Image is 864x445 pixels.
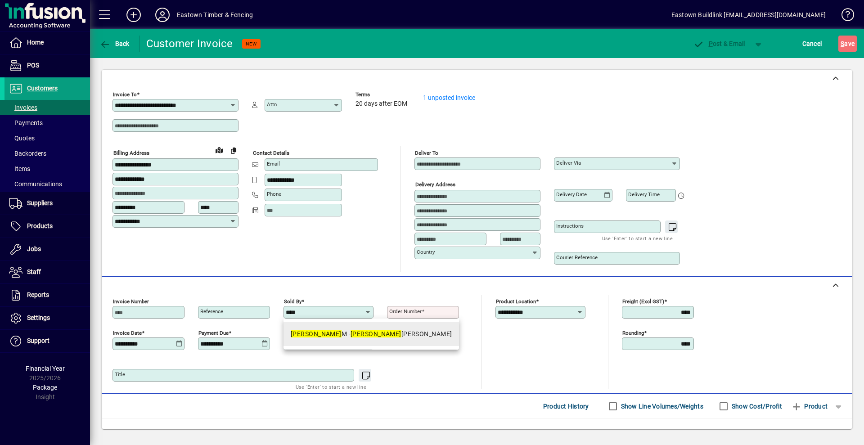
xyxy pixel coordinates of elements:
[838,36,857,52] button: Save
[619,402,703,411] label: Show Line Volumes/Weights
[671,8,826,22] div: Eastown Buildlink [EMAIL_ADDRESS][DOMAIN_NAME]
[26,365,65,372] span: Financial Year
[9,150,46,157] span: Backorders
[556,160,581,166] mat-label: Deliver via
[33,384,57,391] span: Package
[709,40,713,47] span: P
[791,399,828,414] span: Product
[730,402,782,411] label: Show Cost/Profit
[177,8,253,22] div: Eastown Timber & Fencing
[4,238,90,261] a: Jobs
[622,330,644,336] mat-label: Rounding
[9,180,62,188] span: Communications
[226,143,241,157] button: Copy to Delivery address
[540,398,593,414] button: Product History
[787,398,832,414] button: Product
[296,382,366,392] mat-hint: Use 'Enter' to start a new line
[543,399,589,414] span: Product History
[283,322,459,346] mat-option: KateM - Kate Mallett
[351,330,401,337] em: [PERSON_NAME]
[267,191,281,197] mat-label: Phone
[9,165,30,172] span: Items
[835,2,853,31] a: Knowledge Base
[246,41,257,47] span: NEW
[27,39,44,46] span: Home
[97,36,132,52] button: Back
[27,291,49,298] span: Reports
[355,92,409,98] span: Terms
[4,146,90,161] a: Backorders
[198,330,229,336] mat-label: Payment due
[622,298,664,305] mat-label: Freight (excl GST)
[602,233,673,243] mat-hint: Use 'Enter' to start a new line
[267,161,280,167] mat-label: Email
[556,254,598,261] mat-label: Courier Reference
[27,85,58,92] span: Customers
[496,298,536,305] mat-label: Product location
[628,191,660,198] mat-label: Delivery time
[4,330,90,352] a: Support
[841,36,855,51] span: ave
[4,192,90,215] a: Suppliers
[4,115,90,130] a: Payments
[27,337,49,344] span: Support
[4,130,90,146] a: Quotes
[423,94,475,101] a: 1 unposted invoice
[113,91,137,98] mat-label: Invoice To
[27,222,53,229] span: Products
[841,40,844,47] span: S
[417,249,435,255] mat-label: Country
[4,215,90,238] a: Products
[267,101,277,108] mat-label: Attn
[802,36,822,51] span: Cancel
[4,307,90,329] a: Settings
[99,40,130,47] span: Back
[284,298,301,305] mat-label: Sold by
[27,245,41,252] span: Jobs
[27,199,53,207] span: Suppliers
[146,36,233,51] div: Customer Invoice
[119,7,148,23] button: Add
[556,191,587,198] mat-label: Delivery date
[556,223,584,229] mat-label: Instructions
[113,330,142,336] mat-label: Invoice date
[9,135,35,142] span: Quotes
[688,36,750,52] button: Post & Email
[800,36,824,52] button: Cancel
[27,268,41,275] span: Staff
[389,308,422,315] mat-label: Order number
[4,176,90,192] a: Communications
[27,314,50,321] span: Settings
[212,143,226,157] a: View on map
[4,100,90,115] a: Invoices
[148,7,177,23] button: Profile
[9,119,43,126] span: Payments
[90,36,139,52] app-page-header-button: Back
[200,308,223,315] mat-label: Reference
[4,261,90,283] a: Staff
[291,330,342,337] em: [PERSON_NAME]
[113,298,149,305] mat-label: Invoice number
[9,104,37,111] span: Invoices
[4,31,90,54] a: Home
[355,100,407,108] span: 20 days after EOM
[4,161,90,176] a: Items
[115,371,125,378] mat-label: Title
[27,62,39,69] span: POS
[415,150,438,156] mat-label: Deliver To
[4,284,90,306] a: Reports
[693,40,745,47] span: ost & Email
[4,54,90,77] a: POS
[291,329,452,339] div: M - [PERSON_NAME]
